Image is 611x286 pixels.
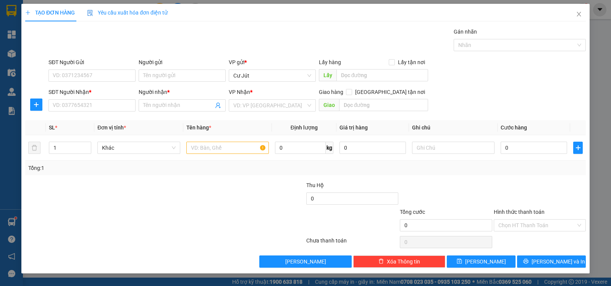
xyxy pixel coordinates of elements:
[412,142,495,154] input: Ghi Chú
[409,120,498,135] th: Ghi chú
[568,4,590,25] button: Close
[319,89,343,95] span: Giao hàng
[523,259,529,265] span: printer
[378,259,384,265] span: delete
[339,142,406,154] input: 0
[465,257,506,266] span: [PERSON_NAME]
[28,164,236,172] div: Tổng: 1
[501,124,527,131] span: Cước hàng
[259,255,351,268] button: [PERSON_NAME]
[30,99,42,111] button: plus
[139,58,226,66] div: Người gửi
[291,124,318,131] span: Định lượng
[49,124,55,131] span: SL
[457,259,462,265] span: save
[339,124,368,131] span: Giá trị hàng
[102,142,175,154] span: Khác
[229,58,316,66] div: VP gửi
[319,69,336,81] span: Lấy
[573,142,583,154] button: plus
[339,99,428,111] input: Dọc đường
[233,70,311,81] span: Cư Jút
[576,11,582,17] span: close
[186,142,269,154] input: VD: Bàn, Ghế
[387,257,420,266] span: Xóa Thông tin
[48,58,136,66] div: SĐT Người Gửi
[353,255,445,268] button: deleteXóa Thông tin
[28,142,40,154] button: delete
[395,58,428,66] span: Lấy tận nơi
[326,142,333,154] span: kg
[306,182,324,188] span: Thu Hộ
[352,88,428,96] span: [GEOGRAPHIC_DATA] tận nơi
[25,10,31,15] span: plus
[319,59,341,65] span: Lấy hàng
[319,99,339,111] span: Giao
[215,102,221,108] span: user-add
[87,10,168,16] span: Yêu cầu xuất hóa đơn điện tử
[87,10,93,16] img: icon
[97,124,126,131] span: Đơn vị tính
[186,124,211,131] span: Tên hàng
[31,102,42,108] span: plus
[336,69,428,81] input: Dọc đường
[305,236,399,250] div: Chưa thanh toán
[400,209,425,215] span: Tổng cước
[139,88,226,96] div: Người nhận
[517,255,586,268] button: printer[PERSON_NAME] và In
[494,209,545,215] label: Hình thức thanh toán
[48,88,136,96] div: SĐT Người Nhận
[574,145,582,151] span: plus
[532,257,585,266] span: [PERSON_NAME] và In
[25,10,75,16] span: TẠO ĐƠN HÀNG
[285,257,326,266] span: [PERSON_NAME]
[229,89,250,95] span: VP Nhận
[447,255,516,268] button: save[PERSON_NAME]
[454,29,477,35] label: Gán nhãn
